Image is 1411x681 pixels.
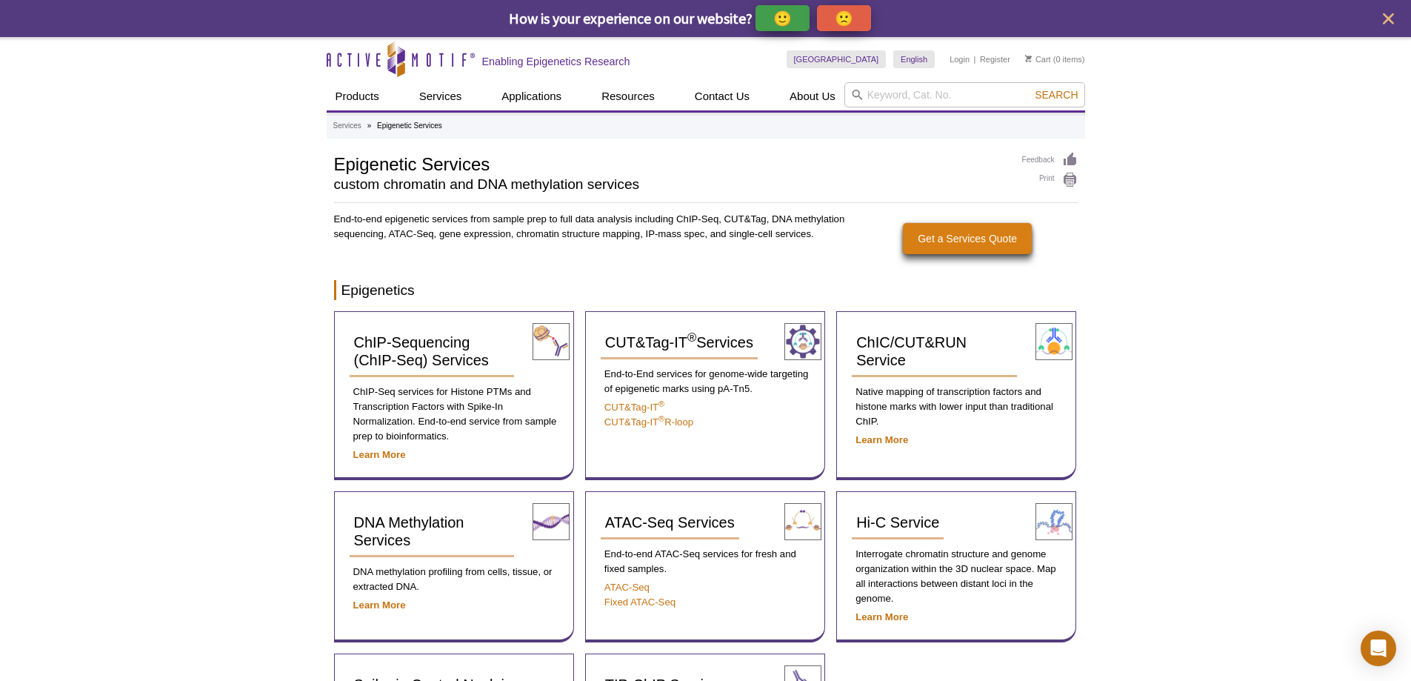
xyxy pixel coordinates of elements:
li: » [367,122,372,130]
img: CUT&Tag-IT® Services [784,323,821,360]
a: ATAC-Seq [604,582,650,593]
a: ChIP-Sequencing (ChIP-Seq) Services [350,327,515,377]
img: ChIC/CUT&RUN Service [1035,323,1073,360]
p: DNA methylation profiling from cells, tissue, or extracted DNA. [350,565,558,594]
a: ATAC-Seq Services [601,507,739,539]
li: (0 items) [1025,50,1085,68]
a: Learn More [353,599,406,611]
a: About Us [781,82,844,110]
a: Cart [1025,54,1051,64]
span: Search [1035,89,1078,101]
img: ATAC-Seq Services [784,503,821,540]
a: Hi-C Service [852,507,944,539]
button: Search [1030,88,1082,102]
p: Native mapping of transcription factors and histone marks with lower input than traditional ChIP. [852,385,1061,429]
a: DNA Methylation Services [350,507,515,557]
p: End-to-end ATAC-Seq services for fresh and fixed samples. [601,547,810,577]
a: Get a Services Quote [903,223,1032,254]
a: English [893,50,935,68]
a: CUT&Tag-IT®Services [601,327,758,359]
div: Open Intercom Messenger [1361,631,1396,666]
img: ChIP-Seq Services [533,323,570,360]
span: CUT&Tag-IT Services [605,334,753,351]
a: Print [1022,172,1078,188]
span: ATAC-Seq Services [605,514,735,531]
p: ChIP-Seq services for Histone PTMs and Transcription Factors with Spike-In Normalization. End-to-... [350,385,558,444]
p: End-to-End services for genome-wide targeting of epigenetic marks using pA-Tn5. [601,367,810,396]
a: Learn More [855,434,908,445]
h1: Epigenetic Services [334,152,1007,174]
a: Contact Us [686,82,758,110]
a: Resources [593,82,664,110]
li: Epigenetic Services [377,122,442,130]
a: Services [333,119,361,133]
li: | [974,50,976,68]
img: Hi-C Service [1035,503,1073,540]
p: 🙁 [835,9,853,27]
img: DNA Methylation Services [533,503,570,540]
h2: Enabling Epigenetics Research [482,55,630,68]
span: ChIP-Sequencing (ChIP-Seq) Services [354,334,489,368]
a: Register [980,54,1010,64]
p: End-to-end epigenetic services from sample prep to full data analysis including ChIP-Seq, CUT&Tag... [334,212,847,242]
sup: ® [658,399,664,408]
span: ChIC/CUT&RUN Service [856,334,967,368]
a: Feedback [1022,152,1078,168]
input: Keyword, Cat. No. [844,82,1085,107]
a: Products [327,82,388,110]
span: DNA Methylation Services [354,514,464,548]
a: Learn More [353,449,406,460]
a: CUT&Tag-IT® [604,402,664,413]
button: close [1379,10,1398,28]
a: ChIC/CUT&RUN Service [852,327,1017,377]
a: [GEOGRAPHIC_DATA] [787,50,887,68]
a: Services [410,82,471,110]
h2: custom chromatin and DNA methylation services [334,178,1007,191]
sup: ® [687,331,696,345]
sup: ® [658,414,664,423]
span: How is your experience on our website? [509,9,753,27]
span: Hi-C Service [856,514,939,531]
img: Your Cart [1025,55,1032,62]
a: CUT&Tag-IT®R-loop [604,416,693,428]
p: 🙂 [773,9,792,27]
p: Interrogate chromatin structure and genome organization within the 3D nuclear space. Map all inte... [852,547,1061,606]
a: Fixed ATAC-Seq [604,597,676,608]
h2: Epigenetics [334,280,1078,300]
a: Login [950,54,970,64]
a: Applications [493,82,570,110]
a: Learn More [855,611,908,622]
